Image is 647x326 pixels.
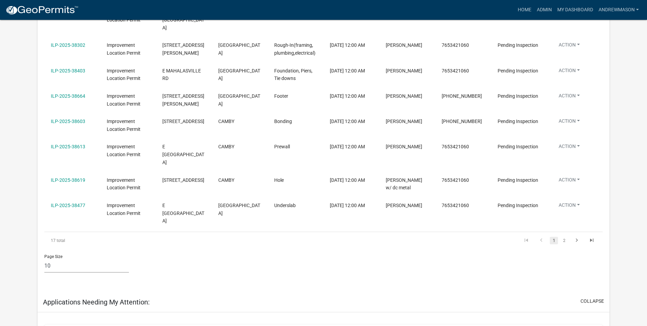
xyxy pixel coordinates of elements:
span: W SOUTH ST [162,9,204,30]
span: Improvement Location Permit [107,177,141,191]
span: Pending Inspection [498,203,538,208]
a: Admin [534,3,555,16]
button: Action [553,202,585,212]
span: MORGANTOWN [218,42,260,56]
span: Improvement Location Permit [107,9,141,23]
a: AndrewMason [596,3,642,16]
span: Improvement Location Permit [107,144,141,157]
li: page 1 [549,235,559,246]
button: Action [553,118,585,127]
a: 2 [560,237,568,244]
span: 10/15/2025, 12:00 AM [330,119,365,124]
span: E ORCHARD RD [162,203,204,224]
span: Richard Allison [386,144,422,149]
span: 765-342-1060 [442,119,482,124]
span: Elliott Burkett [386,93,422,99]
span: 2651 S GAYLE DR [162,42,204,56]
span: CAMBY [218,144,234,149]
span: 7653421060 [442,177,469,183]
span: 7653421060 [442,144,469,149]
span: MOREY DOYLE [386,42,422,48]
span: adam [386,203,422,208]
a: My Dashboard [555,3,596,16]
span: 13575 N WESTERN RD [162,177,204,183]
span: 10/15/2025, 12:00 AM [330,177,365,183]
a: 1 [550,237,558,244]
span: Improvement Location Permit [107,203,141,216]
span: Improvement Location Permit [107,119,141,132]
span: Improvement Location Permit [107,42,141,56]
span: Underslab [274,203,296,208]
h5: Applications Needing My Attention: [43,298,150,306]
button: Action [553,67,585,77]
a: go to first page [520,237,533,244]
li: page 2 [559,235,569,246]
span: Prewall [274,144,290,149]
span: Footer [274,93,288,99]
button: collapse [580,298,604,305]
span: 10/15/2025, 12:00 AM [330,203,365,208]
button: Action [553,41,585,51]
span: MARTINSVILLE [218,68,260,81]
a: ILP-2025-38664 [51,93,85,99]
span: Pending Inspection [498,42,538,48]
span: 8691 E LANDERSDALE RD [162,119,204,124]
span: EARL [386,68,422,73]
span: E NORTH COUNTY LINE RD [162,144,204,165]
span: CAMBY [218,177,234,183]
span: Pending Inspection [498,119,538,124]
a: ILP-2025-38603 [51,119,85,124]
span: 7653421060 [442,68,469,73]
span: 10/15/2025, 12:00 AM [330,42,365,48]
span: 10/15/2025, 12:00 AM [330,68,365,73]
a: ILP-2025-38302 [51,42,85,48]
a: ILP-2025-38403 [51,68,85,73]
span: 7653421060 [442,203,469,208]
span: Pending Inspection [498,177,538,183]
a: go to next page [570,237,583,244]
a: go to previous page [535,237,548,244]
span: 765-318-6194 [442,93,482,99]
span: dan w/ dc metal [386,177,422,191]
span: Rough-In(framing, plumbing,electrical) [274,42,315,56]
div: 17 total [44,232,155,249]
span: 10/15/2025, 12:00 AM [330,144,365,149]
span: 1102 S TERESA DR [162,93,204,107]
a: ILP-2025-38619 [51,177,85,183]
span: Pending Inspection [498,93,538,99]
span: Improvement Location Permit [107,68,141,81]
button: Action [553,143,585,153]
span: Pending Inspection [498,68,538,73]
button: Action [553,92,585,102]
span: Pending Inspection [498,144,538,149]
span: CAMBY [218,119,234,124]
a: Home [515,3,534,16]
span: 7653421060 [442,42,469,48]
span: Amanda Brooks [386,119,422,124]
span: Foundation, Piers, Tie downs [274,68,312,81]
a: ILP-2025-38477 [51,203,85,208]
a: ILP-2025-38613 [51,144,85,149]
a: go to last page [585,237,598,244]
span: MOORESVILLE [218,203,260,216]
span: Hole [274,177,284,183]
button: Action [553,176,585,186]
span: 10/15/2025, 12:00 AM [330,93,365,99]
span: Improvement Location Permit [107,93,141,107]
span: E MAHALASVILLE RD [162,68,201,81]
span: Bonding [274,119,292,124]
span: MARTINSVILLE [218,93,260,107]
